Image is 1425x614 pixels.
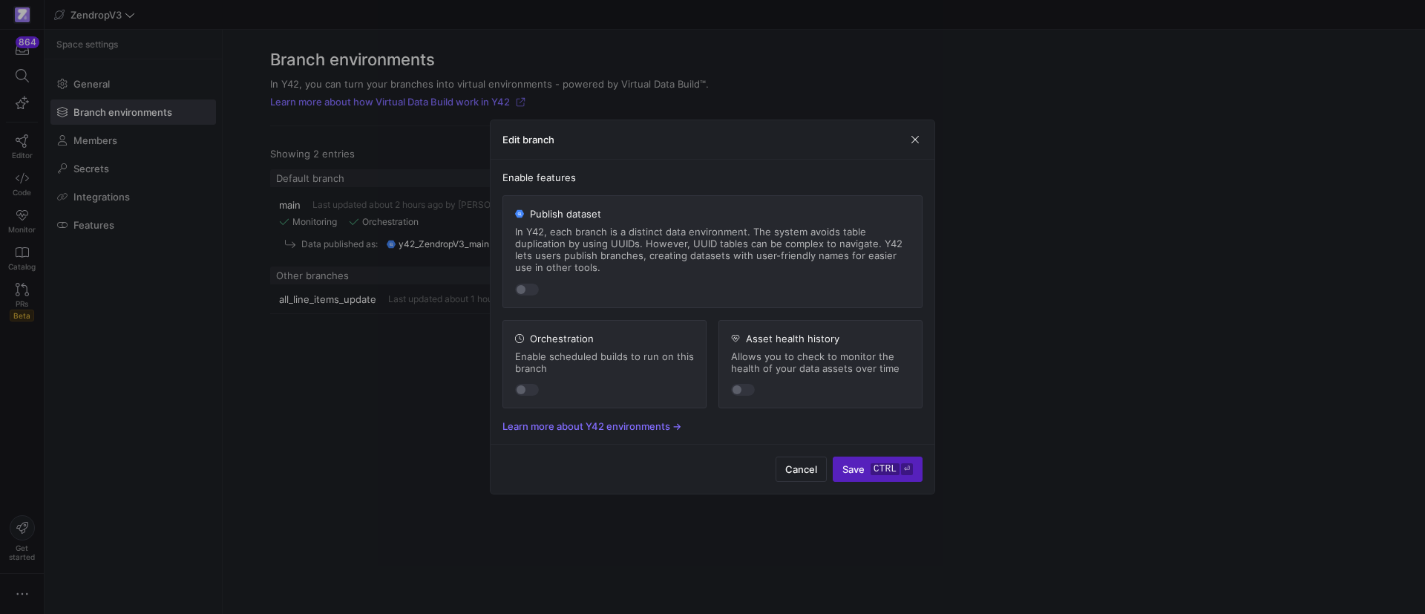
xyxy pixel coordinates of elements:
span: Allows you to check to monitor the health of your data assets over time [731,350,910,374]
span: Enable features [502,172,923,183]
span: Save [842,463,913,475]
span: Cancel [785,463,817,475]
span: Enable scheduled builds to run on this branch [515,350,694,374]
span: Asset health history [746,333,839,344]
kbd: ctrl [871,463,900,475]
span: Publish dataset [530,208,601,220]
span: In Y42, each branch is a distinct data environment. The system avoids table duplication by using ... [515,226,910,273]
a: Learn more about Y42 environments -> [502,420,923,432]
span: Orchestration [530,333,594,344]
button: Savectrl⏎ [833,457,923,482]
button: Cancel [776,457,827,482]
h3: Edit branch [502,134,554,146]
kbd: ⏎ [901,463,913,475]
